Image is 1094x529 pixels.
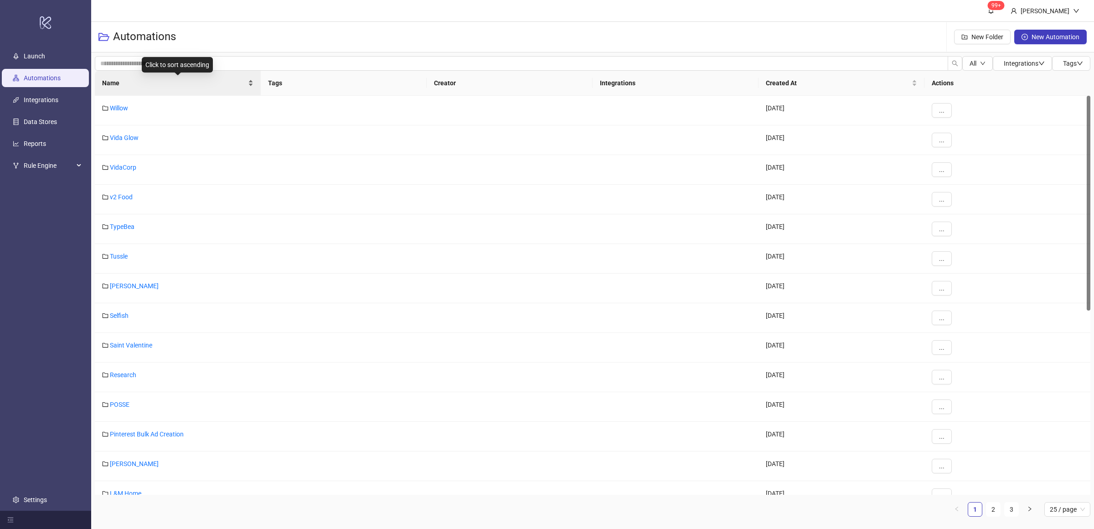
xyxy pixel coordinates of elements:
span: Rule Engine [24,156,74,175]
div: [DATE] [759,333,924,363]
span: ... [939,166,944,173]
span: Tags [1063,60,1083,67]
li: Next Page [1022,502,1037,517]
div: [DATE] [759,125,924,155]
button: ... [932,281,952,296]
a: 3 [1005,503,1018,516]
a: v2 Food [110,193,133,201]
th: Actions [924,71,1090,96]
a: VidaCorp [110,164,136,171]
button: ... [932,340,952,355]
span: fork [13,162,19,169]
div: [DATE] [759,185,924,214]
span: folder [102,253,108,259]
span: folder [102,194,108,200]
span: folder [102,401,108,408]
span: left [954,506,960,512]
span: All [970,60,976,67]
a: POSSE [110,401,129,408]
div: [DATE] [759,274,924,303]
button: ... [932,429,952,444]
li: 1 [968,502,982,517]
button: ... [932,399,952,414]
span: folder [102,372,108,378]
button: ... [932,192,952,207]
div: [DATE] [759,303,924,333]
span: folder [102,312,108,319]
a: Saint Valentine [110,342,152,349]
span: ... [939,462,944,470]
span: folder-open [98,31,109,42]
li: Previous Page [950,502,964,517]
button: ... [932,370,952,384]
a: Integrations [24,96,58,104]
th: Creator [427,71,593,96]
span: bell [988,7,994,14]
span: folder [102,490,108,497]
sup: 1739 [988,1,1005,10]
span: folder [102,461,108,467]
div: [DATE] [759,363,924,392]
span: ... [939,433,944,440]
div: [PERSON_NAME] [1017,6,1073,16]
span: folder-add [961,34,968,40]
span: New Folder [971,33,1003,41]
button: Alldown [962,56,993,71]
a: Pinterest Bulk Ad Creation [110,430,184,438]
button: left [950,502,964,517]
button: Integrationsdown [993,56,1052,71]
button: New Folder [954,30,1011,44]
a: Automations [24,74,61,82]
button: New Automation [1014,30,1087,44]
a: Willow [110,104,128,112]
div: [DATE] [759,451,924,481]
a: [PERSON_NAME] [110,460,159,467]
th: Name [95,71,261,96]
span: ... [939,314,944,322]
span: menu-fold [7,517,14,523]
span: Created At [766,78,910,88]
span: 25 / page [1050,503,1085,516]
a: Reports [24,140,46,147]
button: ... [932,133,952,147]
span: folder [102,135,108,141]
th: Created At [759,71,924,96]
th: Integrations [593,71,759,96]
span: ... [939,492,944,499]
span: Integrations [1004,60,1045,67]
span: down [1038,60,1045,67]
a: Selfish [110,312,129,319]
span: folder [102,164,108,171]
span: ... [939,373,944,381]
div: [DATE] [759,244,924,274]
a: [PERSON_NAME] [110,282,159,290]
a: Settings [24,496,47,503]
a: Vida Glow [110,134,139,141]
button: Tagsdown [1052,56,1090,71]
div: Page Size [1044,502,1090,517]
button: ... [932,488,952,503]
th: Tags [261,71,427,96]
div: [DATE] [759,481,924,511]
a: Tussle [110,253,128,260]
span: ... [939,344,944,351]
span: down [980,61,986,66]
span: user [1011,8,1017,14]
h3: Automations [113,30,176,44]
span: folder [102,431,108,437]
span: ... [939,136,944,144]
span: ... [939,403,944,410]
div: [DATE] [759,96,924,125]
a: Data Stores [24,118,57,125]
span: ... [939,196,944,203]
div: [DATE] [759,392,924,422]
a: L&M Home [110,490,141,497]
button: ... [932,103,952,118]
button: ... [932,459,952,473]
span: ... [939,285,944,292]
a: 2 [986,503,1000,516]
a: Research [110,371,136,379]
span: search [952,60,958,67]
a: Launch [24,52,45,60]
li: 3 [1004,502,1019,517]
